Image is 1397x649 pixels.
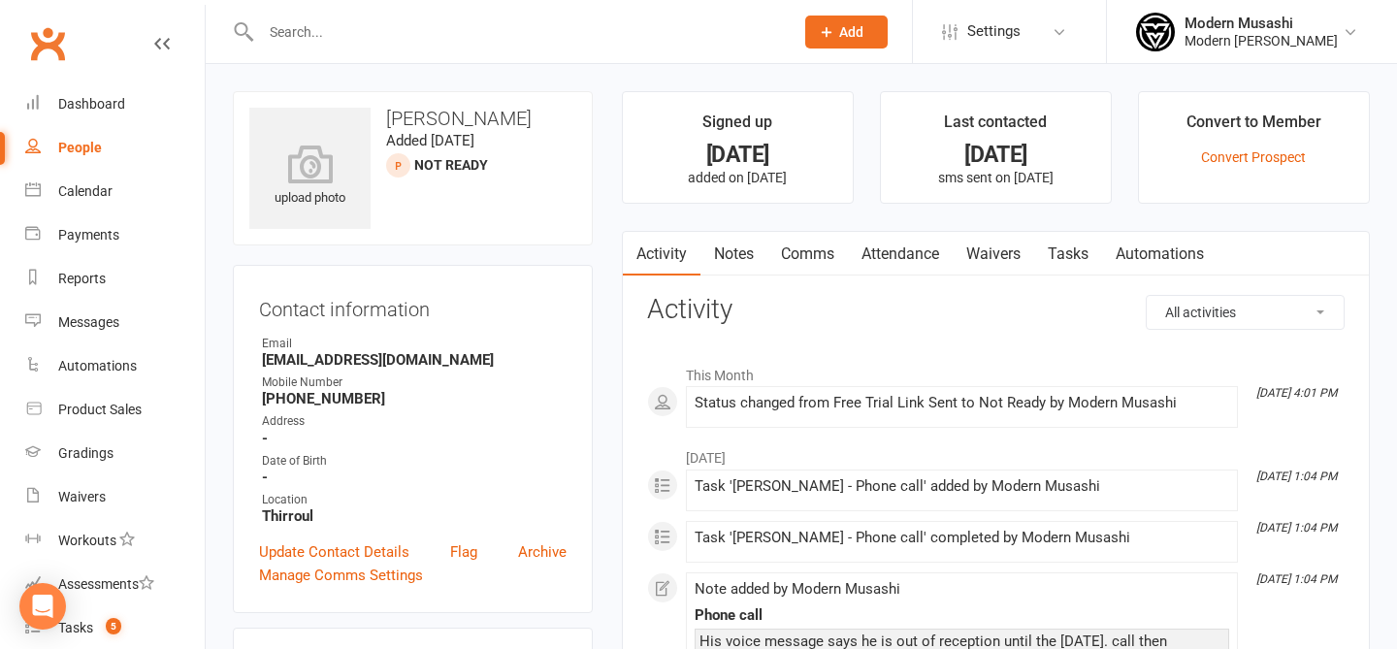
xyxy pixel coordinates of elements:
h3: [PERSON_NAME] [249,108,576,129]
div: Address [262,412,567,431]
div: People [58,140,102,155]
span: 5 [106,618,121,634]
div: Payments [58,227,119,243]
div: Task '[PERSON_NAME] - Phone call' completed by Modern Musashi [695,530,1229,546]
p: sms sent on [DATE] [898,170,1093,185]
i: [DATE] 1:04 PM [1256,572,1337,586]
div: Last contacted [944,110,1047,145]
div: [DATE] [898,145,1093,165]
a: Automations [25,344,205,388]
span: Not Ready [414,157,488,173]
a: People [25,126,205,170]
strong: - [262,430,567,447]
a: Product Sales [25,388,205,432]
div: upload photo [249,145,371,209]
i: [DATE] 4:01 PM [1256,386,1337,400]
i: [DATE] 1:04 PM [1256,470,1337,483]
time: Added [DATE] [386,132,474,149]
span: Settings [967,10,1021,53]
img: thumb_image1750915221.png [1136,13,1175,51]
input: Search... [255,18,780,46]
a: Reports [25,257,205,301]
a: Payments [25,213,205,257]
strong: - [262,469,567,486]
div: Date of Birth [262,452,567,471]
a: Manage Comms Settings [259,564,423,587]
div: Messages [58,314,119,330]
div: Status changed from Free Trial Link Sent to Not Ready by Modern Musashi [695,395,1229,411]
a: Attendance [848,232,953,276]
a: Comms [767,232,848,276]
a: Archive [518,540,567,564]
a: Assessments [25,563,205,606]
p: added on [DATE] [640,170,835,185]
div: Dashboard [58,96,125,112]
a: Convert Prospect [1201,149,1306,165]
div: Email [262,335,567,353]
a: Workouts [25,519,205,563]
a: Flag [450,540,477,564]
div: Phone call [695,607,1229,624]
div: Note added by Modern Musashi [695,581,1229,598]
div: Modern Musashi [1185,15,1338,32]
a: Update Contact Details [259,540,409,564]
a: Clubworx [23,19,72,68]
div: Waivers [58,489,106,504]
div: Open Intercom Messenger [19,583,66,630]
div: Product Sales [58,402,142,417]
a: Activity [623,232,700,276]
a: Calendar [25,170,205,213]
div: Calendar [58,183,113,199]
strong: [PHONE_NUMBER] [262,390,567,407]
div: Mobile Number [262,373,567,392]
div: Convert to Member [1186,110,1321,145]
div: Gradings [58,445,114,461]
div: Workouts [58,533,116,548]
h3: Contact information [259,291,567,320]
div: Task '[PERSON_NAME] - Phone call' added by Modern Musashi [695,478,1229,495]
a: Notes [700,232,767,276]
div: Assessments [58,576,154,592]
a: Messages [25,301,205,344]
li: This Month [647,355,1345,386]
a: Tasks [1034,232,1102,276]
div: Location [262,491,567,509]
div: Automations [58,358,137,373]
a: Waivers [25,475,205,519]
a: Waivers [953,232,1034,276]
div: Reports [58,271,106,286]
h3: Activity [647,295,1345,325]
a: Dashboard [25,82,205,126]
a: Automations [1102,232,1218,276]
div: Signed up [702,110,772,145]
strong: [EMAIL_ADDRESS][DOMAIN_NAME] [262,351,567,369]
a: Gradings [25,432,205,475]
i: [DATE] 1:04 PM [1256,521,1337,535]
div: Tasks [58,620,93,635]
div: [DATE] [640,145,835,165]
li: [DATE] [647,438,1345,469]
button: Add [805,16,888,49]
strong: Thirroul [262,507,567,525]
span: Add [839,24,863,40]
div: Modern [PERSON_NAME] [1185,32,1338,49]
